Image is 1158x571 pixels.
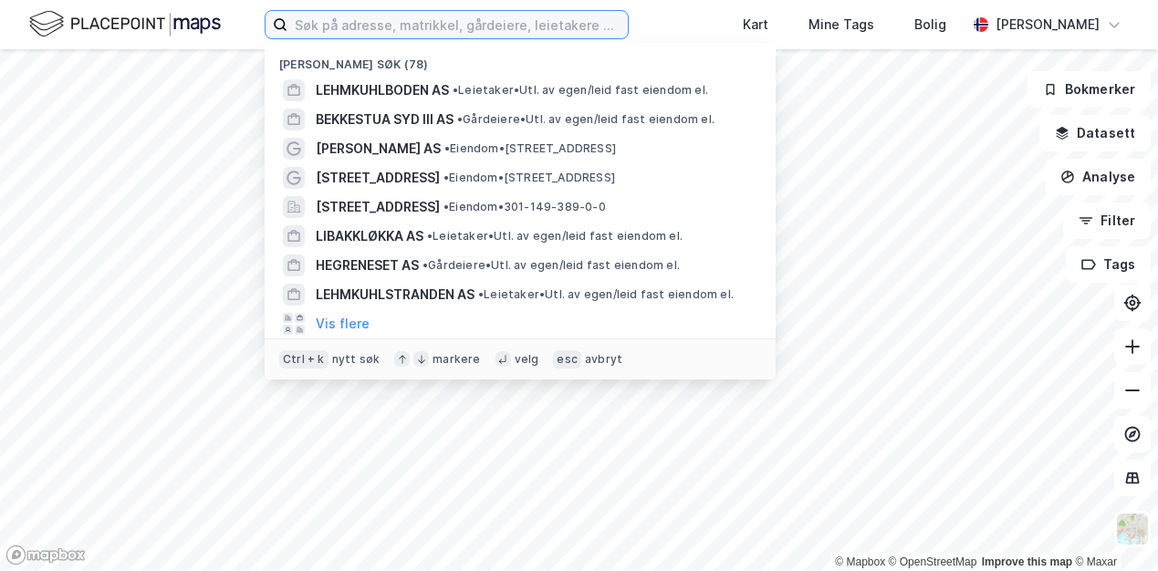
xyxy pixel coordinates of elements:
div: Kart [743,14,768,36]
button: Bokmerker [1028,71,1151,108]
span: Leietaker • Utl. av egen/leid fast eiendom el. [453,83,708,98]
span: [STREET_ADDRESS] [316,196,440,218]
div: markere [433,352,480,367]
div: [PERSON_NAME] søk (78) [265,43,776,76]
a: Mapbox [835,555,885,568]
span: • [427,229,433,243]
span: Eiendom • [STREET_ADDRESS] [443,171,615,185]
div: avbryt [585,352,622,367]
img: logo.f888ab2527a4732fd821a326f86c7f29.svg [29,8,221,40]
span: • [443,200,449,213]
button: Datasett [1039,115,1151,151]
div: esc [553,350,581,369]
div: nytt søk [332,352,381,367]
span: Gårdeiere • Utl. av egen/leid fast eiendom el. [457,112,715,127]
span: LIBAKKLØKKA AS [316,225,423,247]
span: Eiendom • [STREET_ADDRESS] [444,141,616,156]
span: • [443,171,449,184]
div: velg [515,352,539,367]
span: [PERSON_NAME] AS [316,138,441,160]
span: • [453,83,458,97]
span: LEHMKUHLSTRANDEN AS [316,284,475,306]
span: Leietaker • Utl. av egen/leid fast eiendom el. [427,229,683,244]
a: OpenStreetMap [889,555,977,568]
button: Tags [1066,246,1151,283]
div: Mine Tags [809,14,874,36]
span: • [423,258,428,272]
button: Filter [1063,202,1151,239]
div: [PERSON_NAME] [996,14,1100,36]
span: HEGRENESET AS [316,254,419,276]
input: Søk på adresse, matrikkel, gårdeiere, leietakere eller personer [287,11,628,38]
div: Bolig [914,14,946,36]
span: Gårdeiere • Utl. av egen/leid fast eiendom el. [423,258,680,273]
span: Eiendom • 301-149-389-0-0 [443,200,606,214]
a: Improve this map [982,555,1072,568]
span: Leietaker • Utl. av egen/leid fast eiendom el. [478,287,734,302]
span: • [457,112,463,126]
span: [STREET_ADDRESS] [316,167,440,189]
span: BEKKESTUA SYD III AS [316,109,454,130]
span: • [444,141,450,155]
span: LEHMKUHLBODEN AS [316,79,449,101]
button: Analyse [1045,159,1151,195]
button: Vis flere [316,313,370,335]
div: Ctrl + k [279,350,329,369]
span: • [478,287,484,301]
iframe: Chat Widget [1067,483,1158,571]
a: Mapbox homepage [5,545,86,566]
